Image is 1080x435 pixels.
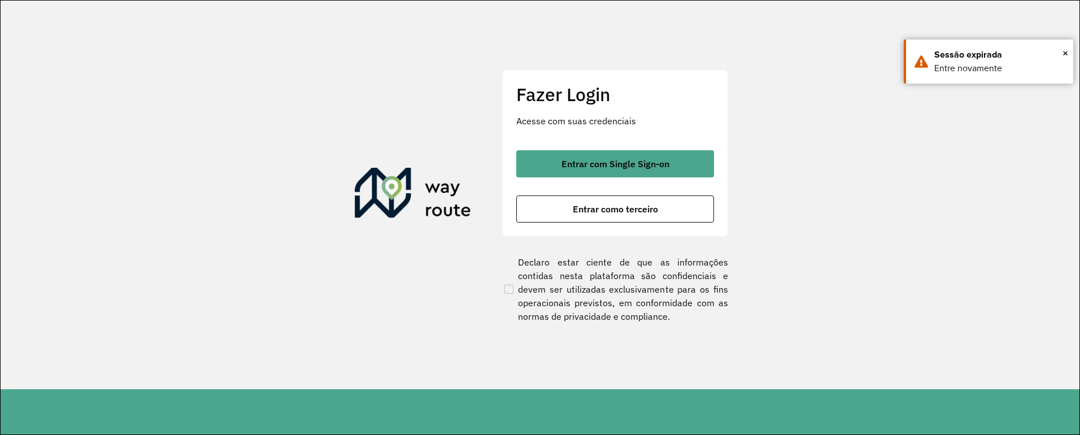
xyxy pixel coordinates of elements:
div: Sessão expirada [934,48,1065,62]
button: button [516,150,714,177]
img: Roteirizador AmbevTech [355,168,471,222]
h2: Fazer Login [516,84,714,105]
button: button [516,195,714,223]
label: Declaro estar ciente de que as informações contidas nesta plataforma são confidenciais e devem se... [502,255,728,323]
p: Acesse com suas credenciais [516,114,714,128]
span: Entrar como terceiro [573,205,658,214]
span: Entrar com Single Sign-on [561,159,669,168]
button: Close [1062,45,1068,62]
span: × [1062,45,1068,62]
div: Entre novamente [934,62,1065,75]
